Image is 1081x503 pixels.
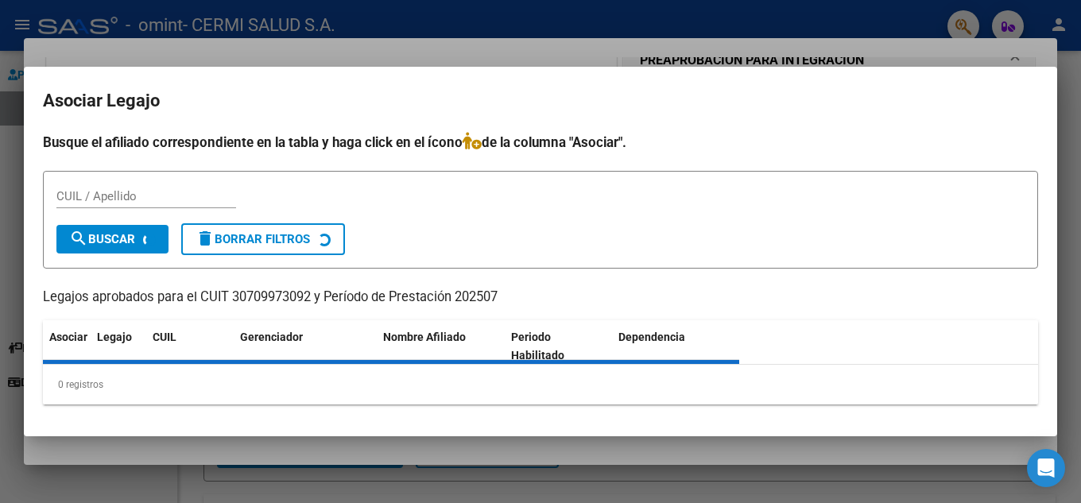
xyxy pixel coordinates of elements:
p: Legajos aprobados para el CUIT 30709973092 y Período de Prestación 202507 [43,288,1038,308]
datatable-header-cell: Legajo [91,320,146,373]
mat-icon: search [69,229,88,248]
span: Legajo [97,331,132,343]
h2: Asociar Legajo [43,86,1038,116]
span: Borrar Filtros [196,232,310,246]
span: Asociar [49,331,87,343]
span: Nombre Afiliado [383,331,466,343]
span: Periodo Habilitado [511,331,564,362]
datatable-header-cell: CUIL [146,320,234,373]
span: CUIL [153,331,176,343]
datatable-header-cell: Periodo Habilitado [505,320,612,373]
div: Open Intercom Messenger [1027,449,1065,487]
datatable-header-cell: Dependencia [612,320,740,373]
button: Buscar [56,225,169,253]
div: 0 registros [43,365,1038,404]
datatable-header-cell: Nombre Afiliado [377,320,505,373]
span: Dependencia [618,331,685,343]
span: Gerenciador [240,331,303,343]
datatable-header-cell: Asociar [43,320,91,373]
datatable-header-cell: Gerenciador [234,320,377,373]
button: Borrar Filtros [181,223,345,255]
h4: Busque el afiliado correspondiente en la tabla y haga click en el ícono de la columna "Asociar". [43,132,1038,153]
span: Buscar [69,232,135,246]
mat-icon: delete [196,229,215,248]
